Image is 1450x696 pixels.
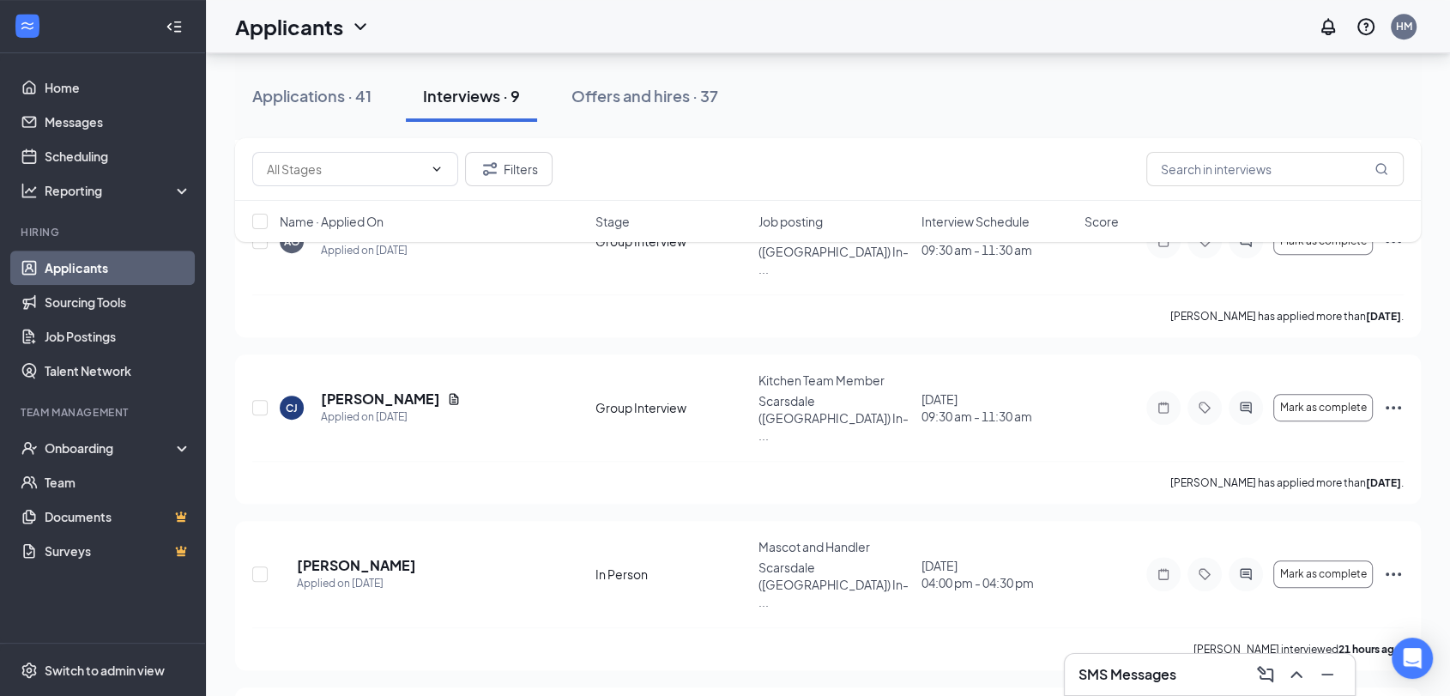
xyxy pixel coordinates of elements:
div: Applied on [DATE] [321,409,461,426]
svg: Note [1153,567,1174,581]
svg: Analysis [21,182,38,199]
input: Search in interviews [1146,152,1404,186]
button: Mark as complete [1273,394,1373,421]
div: Reporting [45,182,192,199]
div: Applications · 41 [252,85,372,106]
svg: Settings [21,662,38,679]
div: Interviews · 9 [423,85,520,106]
span: Name · Applied On [280,213,384,230]
svg: Document [447,392,461,406]
span: Mark as complete [1280,568,1367,580]
span: Mascot and Handler [758,539,870,554]
div: HM [1396,19,1412,33]
input: All Stages [267,160,423,179]
div: Group Interview [595,399,748,416]
a: Job Postings [45,319,191,354]
span: 04:00 pm - 04:30 pm [921,574,1074,591]
span: Kitchen Team Member [758,372,885,388]
svg: UserCheck [21,439,38,457]
a: Talent Network [45,354,191,388]
button: Minimize [1314,661,1341,688]
h3: SMS Messages [1078,665,1176,684]
svg: Tag [1194,401,1215,415]
svg: Ellipses [1383,397,1404,418]
div: Team Management [21,405,188,420]
svg: ActiveChat [1236,401,1256,415]
div: In Person [595,566,748,583]
span: Interview Schedule [921,213,1030,230]
div: Hiring [21,225,188,239]
b: [DATE] [1366,310,1401,323]
svg: Filter [480,159,500,179]
p: [PERSON_NAME] has applied more than . [1170,309,1404,324]
div: Onboarding [45,439,177,457]
h5: [PERSON_NAME] [297,556,416,575]
svg: ChevronUp [1286,664,1307,685]
h1: Applicants [235,12,343,41]
span: Score [1084,213,1119,230]
span: 09:30 am - 11:30 am [921,408,1074,425]
a: Applicants [45,251,191,285]
svg: QuestionInfo [1356,16,1376,37]
button: ChevronUp [1283,661,1310,688]
div: CJ [286,401,298,415]
a: Sourcing Tools [45,285,191,319]
a: Scheduling [45,139,191,173]
svg: Notifications [1318,16,1338,37]
svg: WorkstreamLogo [19,17,36,34]
a: DocumentsCrown [45,499,191,534]
svg: ComposeMessage [1255,664,1276,685]
button: ComposeMessage [1252,661,1279,688]
svg: Minimize [1317,664,1338,685]
svg: ChevronDown [430,162,444,176]
p: Scarsdale ([GEOGRAPHIC_DATA]) In- ... [758,559,911,610]
b: 21 hours ago [1338,643,1401,656]
p: Scarsdale ([GEOGRAPHIC_DATA]) In- ... [758,392,911,444]
b: [DATE] [1366,476,1401,489]
a: Home [45,70,191,105]
div: Applied on [DATE] [297,575,416,592]
div: Switch to admin view [45,662,165,679]
svg: MagnifyingGlass [1374,162,1388,176]
div: Open Intercom Messenger [1392,638,1433,679]
div: Offers and hires · 37 [571,85,718,106]
a: SurveysCrown [45,534,191,568]
svg: ChevronDown [350,16,371,37]
h5: [PERSON_NAME] [321,390,440,409]
svg: Collapse [166,18,183,35]
svg: Tag [1194,567,1215,581]
button: Mark as complete [1273,560,1373,588]
span: Mark as complete [1280,402,1367,414]
span: Stage [595,213,630,230]
a: Team [45,465,191,499]
a: Messages [45,105,191,139]
svg: Note [1153,401,1174,415]
div: [DATE] [921,390,1074,425]
p: [PERSON_NAME] interviewed . [1193,642,1404,657]
p: [PERSON_NAME] has applied more than . [1170,475,1404,490]
svg: ActiveChat [1236,567,1256,581]
span: Job posting [758,213,823,230]
div: [DATE] [921,557,1074,591]
button: Filter Filters [465,152,553,186]
svg: Ellipses [1383,564,1404,584]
